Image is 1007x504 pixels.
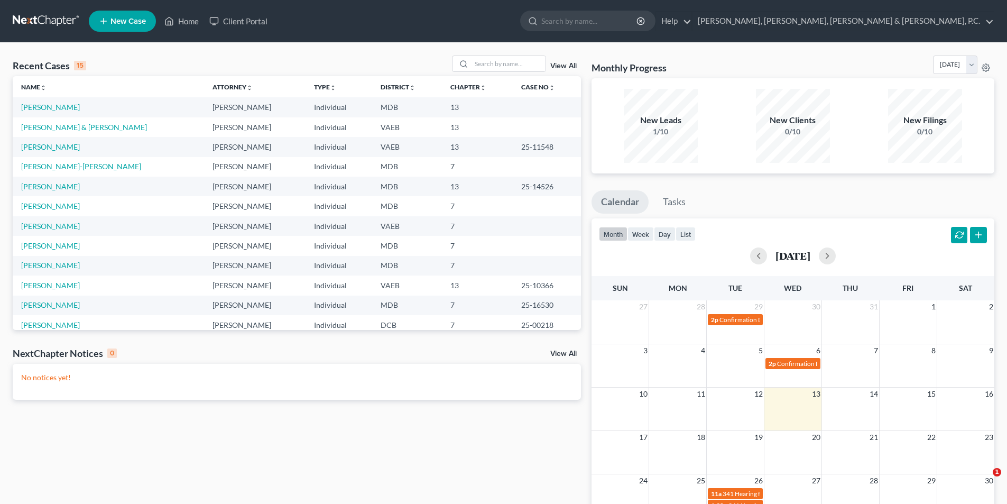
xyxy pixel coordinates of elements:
i: unfold_more [246,85,253,91]
span: Tue [728,283,742,292]
td: 7 [442,216,513,236]
a: Tasks [653,190,695,214]
i: unfold_more [409,85,415,91]
a: [PERSON_NAME] & [PERSON_NAME] [21,123,147,132]
td: 13 [442,137,513,157]
td: 7 [442,236,513,255]
span: Confirmation Date for [PERSON_NAME] [777,360,889,368]
span: 4 [700,344,706,357]
td: Individual [306,256,372,276]
i: unfold_more [549,85,555,91]
a: Calendar [592,190,649,214]
i: unfold_more [330,85,336,91]
td: 25-16530 [513,296,581,315]
div: New Clients [756,114,830,126]
span: 25 [696,474,706,487]
a: [PERSON_NAME] [21,241,80,250]
span: 27 [638,300,649,313]
td: [PERSON_NAME] [204,157,306,177]
a: [PERSON_NAME] [21,201,80,210]
span: 3 [642,344,649,357]
span: 18 [696,431,706,444]
span: 22 [926,431,937,444]
button: week [627,227,654,241]
span: 28 [869,474,879,487]
span: Thu [843,283,858,292]
span: 16 [984,388,994,400]
a: [PERSON_NAME], [PERSON_NAME], [PERSON_NAME] & [PERSON_NAME], P.C. [692,12,994,31]
a: Typeunfold_more [314,83,336,91]
a: View All [550,350,577,358]
span: 11a [711,490,722,498]
span: 30 [811,300,821,313]
span: 31 [869,300,879,313]
a: Help [656,12,691,31]
div: Recent Cases [13,59,86,72]
span: 7 [873,344,879,357]
span: 27 [811,474,821,487]
td: MDB [372,236,442,255]
iframe: Intercom live chat [971,468,996,493]
td: MDB [372,296,442,315]
td: 25-11548 [513,137,581,157]
td: [PERSON_NAME] [204,276,306,295]
span: 29 [753,300,764,313]
a: [PERSON_NAME]-[PERSON_NAME] [21,162,141,171]
a: [PERSON_NAME] [21,142,80,151]
div: New Filings [888,114,962,126]
span: 12 [753,388,764,400]
td: Individual [306,137,372,157]
span: 1 [930,300,937,313]
a: [PERSON_NAME] [21,182,80,191]
button: list [676,227,696,241]
p: No notices yet! [21,372,572,383]
td: Individual [306,117,372,137]
a: [PERSON_NAME] [21,261,80,270]
td: 7 [442,256,513,276]
td: Individual [306,157,372,177]
td: Individual [306,315,372,335]
a: Districtunfold_more [381,83,415,91]
td: MDB [372,177,442,196]
span: 13 [811,388,821,400]
span: 29 [926,474,937,487]
td: [PERSON_NAME] [204,117,306,137]
a: [PERSON_NAME] [21,103,80,112]
span: 24 [638,474,649,487]
td: [PERSON_NAME] [204,137,306,157]
div: 0/10 [888,126,962,137]
td: 13 [442,117,513,137]
span: Fri [902,283,913,292]
span: 2 [988,300,994,313]
span: 9 [988,344,994,357]
td: VAEB [372,137,442,157]
td: [PERSON_NAME] [204,236,306,255]
td: MDB [372,196,442,216]
span: 5 [757,344,764,357]
span: 1 [993,468,1001,476]
td: 25-14526 [513,177,581,196]
td: 7 [442,315,513,335]
span: 14 [869,388,879,400]
td: MDB [372,256,442,276]
td: [PERSON_NAME] [204,216,306,236]
i: unfold_more [40,85,47,91]
span: Wed [784,283,801,292]
a: [PERSON_NAME] [21,281,80,290]
span: 21 [869,431,879,444]
a: Case Nounfold_more [521,83,555,91]
span: 20 [811,431,821,444]
td: [PERSON_NAME] [204,196,306,216]
div: 0/10 [756,126,830,137]
a: [PERSON_NAME] [21,300,80,309]
td: 13 [442,177,513,196]
td: MDB [372,157,442,177]
span: Mon [669,283,687,292]
td: Individual [306,97,372,117]
div: 0 [107,349,117,358]
div: New Leads [624,114,698,126]
span: 28 [696,300,706,313]
td: 13 [442,276,513,295]
span: 6 [815,344,821,357]
td: 13 [442,97,513,117]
